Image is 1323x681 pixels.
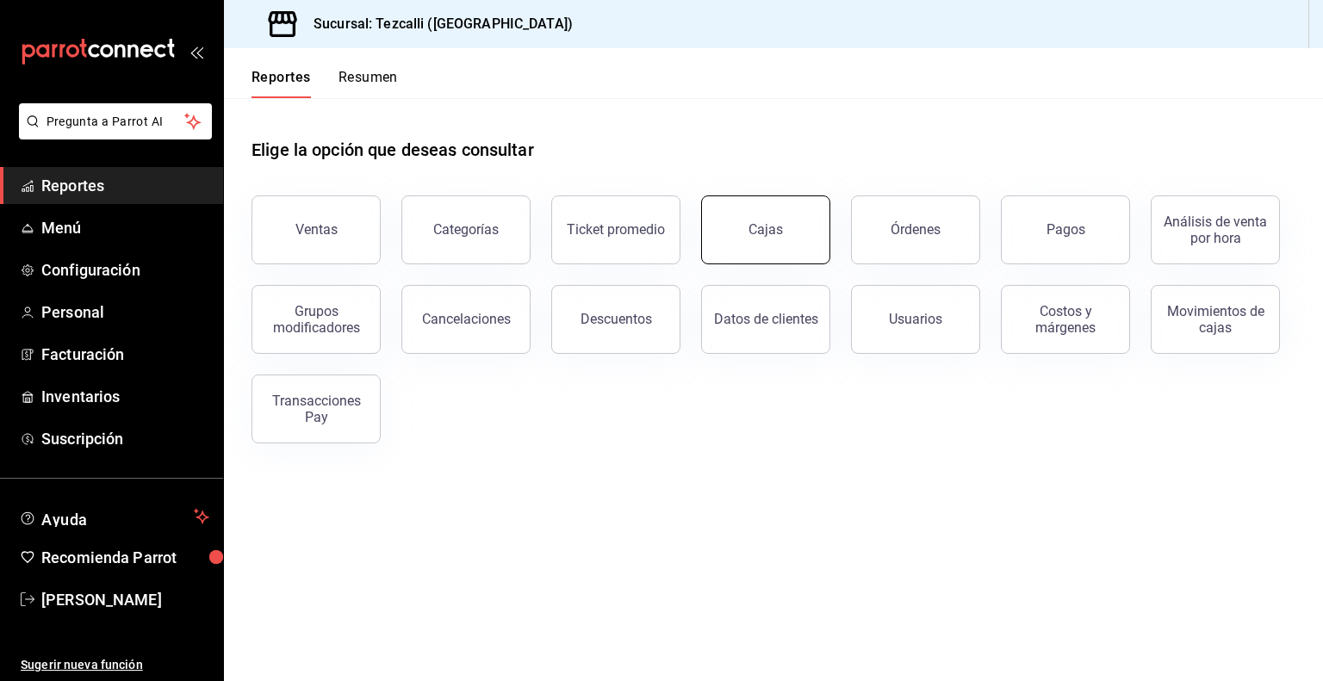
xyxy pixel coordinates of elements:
a: Pregunta a Parrot AI [12,125,212,143]
span: Inventarios [41,385,209,408]
div: Ticket promedio [567,221,665,238]
button: Cajas [701,195,830,264]
button: Movimientos de cajas [1151,285,1280,354]
span: Configuración [41,258,209,282]
span: Personal [41,300,209,324]
div: Descuentos [581,311,652,327]
div: Órdenes [891,221,941,238]
div: Pagos [1047,221,1085,238]
div: Transacciones Pay [263,393,370,425]
button: Categorías [401,195,531,264]
span: [PERSON_NAME] [41,588,209,611]
h3: Sucursal: Tezcalli ([GEOGRAPHIC_DATA]) [300,14,573,34]
span: Recomienda Parrot [41,546,209,569]
button: Transacciones Pay [252,375,381,443]
span: Reportes [41,174,209,197]
div: Cajas [748,221,783,238]
button: Grupos modificadores [252,285,381,354]
button: Descuentos [551,285,680,354]
button: Órdenes [851,195,980,264]
button: Ventas [252,195,381,264]
div: Categorías [433,221,499,238]
button: Costos y márgenes [1001,285,1130,354]
div: Grupos modificadores [263,303,370,336]
span: Sugerir nueva función [21,656,209,674]
div: Costos y márgenes [1012,303,1119,336]
div: Análisis de venta por hora [1162,214,1269,246]
button: Usuarios [851,285,980,354]
button: Análisis de venta por hora [1151,195,1280,264]
button: Pregunta a Parrot AI [19,103,212,139]
span: Menú [41,216,209,239]
button: Reportes [252,69,311,98]
div: Usuarios [889,311,942,327]
button: open_drawer_menu [189,45,203,59]
div: Cancelaciones [422,311,511,327]
div: navigation tabs [252,69,398,98]
div: Datos de clientes [714,311,818,327]
button: Ticket promedio [551,195,680,264]
span: Pregunta a Parrot AI [47,113,185,131]
button: Pagos [1001,195,1130,264]
span: Facturación [41,343,209,366]
span: Suscripción [41,427,209,450]
button: Cancelaciones [401,285,531,354]
span: Ayuda [41,506,187,527]
div: Ventas [295,221,338,238]
h1: Elige la opción que deseas consultar [252,137,534,163]
button: Datos de clientes [701,285,830,354]
div: Movimientos de cajas [1162,303,1269,336]
button: Resumen [339,69,398,98]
